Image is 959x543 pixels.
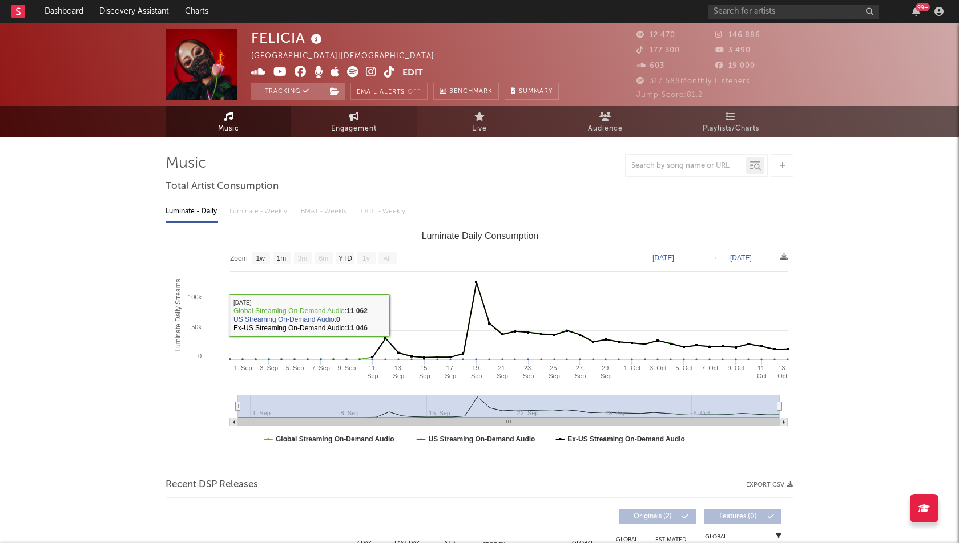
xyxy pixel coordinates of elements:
[708,5,879,19] input: Search for artists
[166,106,291,137] a: Music
[417,106,542,137] a: Live
[676,364,692,371] text: 5. Oct
[652,254,674,262] text: [DATE]
[234,364,252,371] text: 1. Sep
[711,254,718,262] text: →
[715,31,760,39] span: 146 886
[626,161,746,171] input: Search by song name or URL
[715,47,751,54] span: 3 490
[218,122,239,136] span: Music
[422,231,539,241] text: Luminate Daily Consumption
[291,106,417,137] a: Engagement
[497,364,508,379] text: 21. Sep
[429,435,535,443] text: US Streaming On-Demand Audio
[338,364,356,371] text: 9. Sep
[727,364,744,371] text: 9. Oct
[668,106,793,137] a: Playlists/Charts
[757,364,767,379] text: 11. Oct
[505,83,559,100] button: Summary
[276,435,394,443] text: Global Streaming On-Demand Audio
[542,106,668,137] a: Audience
[636,78,750,85] span: 317 588 Monthly Listeners
[567,435,685,443] text: Ex-US Streaming On-Demand Audio
[715,62,755,70] span: 19 000
[230,254,248,262] text: Zoom
[703,122,759,136] span: Playlists/Charts
[636,91,703,99] span: Jump Score: 81.2
[601,364,612,379] text: 29. Sep
[166,180,279,193] span: Total Artist Consumption
[588,122,623,136] span: Audience
[312,364,330,371] text: 7. Sep
[174,279,182,351] text: Luminate Daily Streams
[319,254,329,262] text: 6m
[350,83,428,100] button: Email AlertsOff
[636,31,675,39] span: 12 470
[277,254,287,262] text: 1m
[712,513,764,520] span: Features ( 0 )
[445,364,456,379] text: 17. Sep
[331,122,377,136] span: Engagement
[746,481,793,488] button: Export CSV
[730,254,752,262] text: [DATE]
[251,83,323,100] button: Tracking
[433,83,499,100] a: Benchmark
[166,478,258,492] span: Recent DSP Releases
[402,66,423,80] button: Edit
[619,509,696,524] button: Originals(2)
[624,364,640,371] text: 1. Oct
[650,364,666,371] text: 3. Oct
[251,29,325,47] div: FELICIA
[472,122,487,136] span: Live
[256,254,265,262] text: 1w
[251,50,448,63] div: [GEOGRAPHIC_DATA] | [DEMOGRAPHIC_DATA]
[166,226,793,455] svg: Luminate Daily Consumption
[339,254,352,262] text: YTD
[383,254,390,262] text: All
[367,364,378,379] text: 11. Sep
[260,364,278,371] text: 3. Sep
[166,202,218,221] div: Luminate - Daily
[471,364,482,379] text: 19. Sep
[362,254,370,262] text: 1y
[636,47,680,54] span: 177 300
[636,62,664,70] span: 603
[523,364,534,379] text: 23. Sep
[912,7,920,16] button: 99+
[188,294,202,301] text: 100k
[393,364,405,379] text: 13. Sep
[702,364,718,371] text: 7. Oct
[704,509,781,524] button: Features(0)
[449,85,493,99] span: Benchmark
[286,364,304,371] text: 5. Sep
[777,364,787,379] text: 13. Oct
[519,88,553,95] span: Summary
[408,89,421,95] em: Off
[298,254,308,262] text: 3m
[575,364,586,379] text: 27. Sep
[198,352,202,359] text: 0
[626,513,679,520] span: Originals ( 2 )
[549,364,560,379] text: 25. Sep
[419,364,430,379] text: 15. Sep
[916,3,930,11] div: 99 +
[191,323,202,330] text: 50k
